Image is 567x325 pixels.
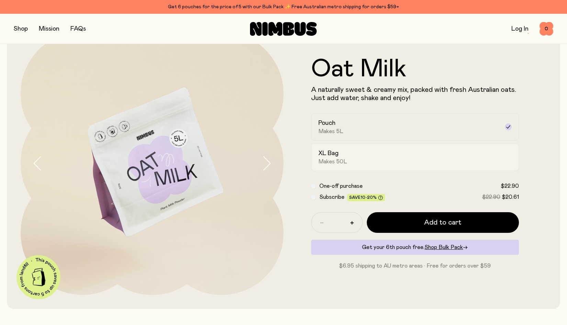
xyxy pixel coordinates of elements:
[311,57,519,82] h1: Oat Milk
[311,86,519,102] p: A naturally sweet & creamy mix, packed with fresh Australian oats. Just add water, shake and enjoy!
[318,128,343,135] span: Makes 5L
[318,119,336,127] h2: Pouch
[502,194,519,200] span: $20.61
[318,158,347,165] span: Makes 50L
[424,218,461,227] span: Add to cart
[367,212,519,233] button: Add to cart
[14,3,553,11] div: Get 6 pouches for the price of 5 with our Bulk Pack ✨ Free Australian metro shipping for orders $59+
[540,22,553,36] button: 0
[424,245,468,250] a: Shop Bulk Pack→
[482,194,500,200] span: $22.90
[349,195,383,201] span: Save
[361,195,377,199] span: 10-20%
[39,26,59,32] a: Mission
[501,183,519,189] span: $22.90
[311,262,519,270] p: $6.95 shipping to AU metro areas · Free for orders over $59
[318,149,339,158] h2: XL Bag
[70,26,86,32] a: FAQs
[424,245,463,250] span: Shop Bulk Pack
[319,183,363,189] span: One-off purchase
[311,240,519,255] div: Get your 6th pouch free.
[319,194,344,200] span: Subscribe
[511,26,529,32] a: Log In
